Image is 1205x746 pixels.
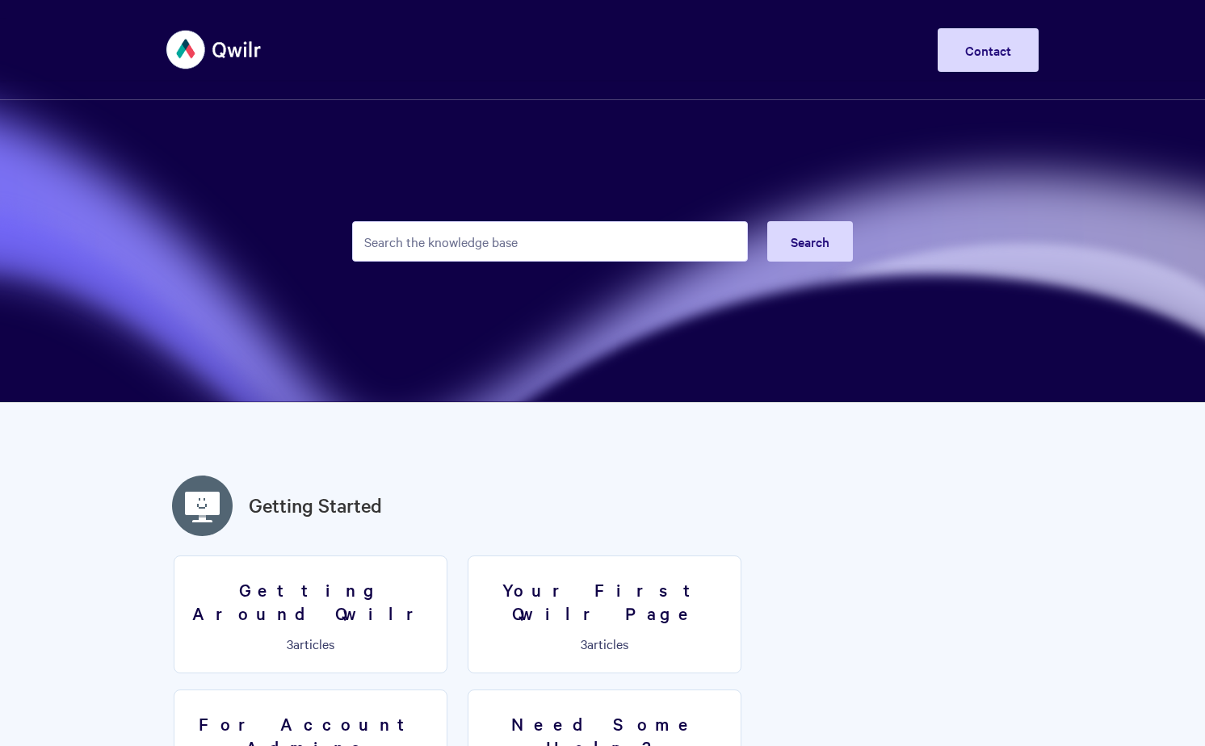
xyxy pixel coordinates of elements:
[166,19,262,80] img: Qwilr Help Center
[791,233,829,250] span: Search
[184,578,437,624] h3: Getting Around Qwilr
[478,636,731,651] p: articles
[174,555,447,673] a: Getting Around Qwilr 3articles
[468,555,741,673] a: Your First Qwilr Page 3articles
[352,221,748,262] input: Search the knowledge base
[287,635,293,652] span: 3
[938,28,1039,72] a: Contact
[249,491,382,520] a: Getting Started
[184,636,437,651] p: articles
[478,578,731,624] h3: Your First Qwilr Page
[581,635,587,652] span: 3
[767,221,853,262] button: Search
